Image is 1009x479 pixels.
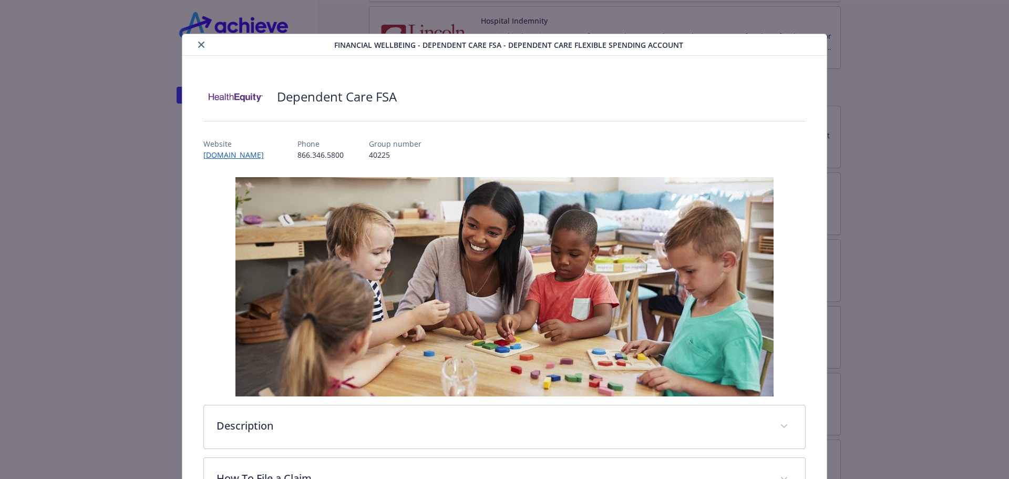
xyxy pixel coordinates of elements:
[203,81,266,113] img: Health Equity
[277,88,397,106] h2: Dependent Care FSA
[297,138,344,149] p: Phone
[297,149,344,160] p: 866.346.5800
[334,39,683,50] span: Financial Wellbeing - Dependent Care FSA - Dependent Care Flexible Spending Account
[235,177,774,396] img: banner
[369,149,421,160] p: 40225
[203,138,272,149] p: Website
[369,138,421,149] p: Group number
[195,38,208,51] button: close
[204,405,806,449] div: Description
[217,418,768,434] p: Description
[203,150,272,160] a: [DOMAIN_NAME]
